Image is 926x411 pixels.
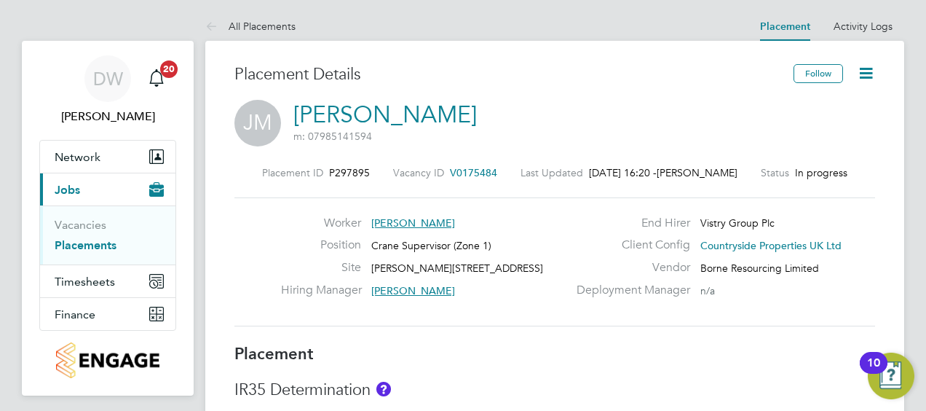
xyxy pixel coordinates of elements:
button: Finance [40,298,175,330]
label: Site [281,260,361,275]
label: Hiring Manager [281,283,361,298]
h3: IR35 Determination [234,380,875,401]
span: n/a [700,284,715,297]
img: countryside-properties-logo-retina.png [56,342,159,378]
span: DW [93,69,123,88]
label: Position [281,238,361,253]
span: Finance [55,308,95,321]
span: [PERSON_NAME][STREET_ADDRESS] [371,262,543,275]
span: V0175484 [450,166,497,179]
span: Countryside Properties UK Ltd [700,239,842,252]
button: Timesheets [40,265,175,297]
span: m: 07985141594 [293,130,372,143]
span: Dan Williams [39,108,176,125]
label: Vacancy ID [393,166,444,179]
button: About IR35 [376,382,391,396]
label: Placement ID [262,166,323,179]
label: Last Updated [521,166,583,179]
span: P297895 [329,166,370,179]
span: [PERSON_NAME] [371,284,455,297]
a: Vacancies [55,218,106,232]
div: 10 [867,363,880,382]
label: Deployment Manager [568,283,690,298]
a: 20 [142,55,171,102]
a: [PERSON_NAME] [293,101,477,129]
span: Timesheets [55,275,115,289]
b: Placement [234,344,314,364]
span: In progress [795,166,847,179]
span: [PERSON_NAME] [371,216,455,230]
button: Open Resource Center, 10 new notifications [868,353,914,399]
span: [PERSON_NAME] [657,166,737,179]
nav: Main navigation [22,41,194,396]
button: Network [40,141,175,173]
label: Status [761,166,789,179]
button: Follow [794,64,843,83]
a: Placement [760,20,810,33]
span: Jobs [55,183,80,197]
span: 20 [160,60,178,78]
a: Go to home page [39,342,176,378]
span: Vistry Group Plc [700,216,775,230]
a: Placements [55,238,116,252]
span: Crane Supervisor (Zone 1) [371,239,491,252]
div: Jobs [40,205,175,265]
span: Network [55,150,100,164]
h3: Placement Details [234,64,783,85]
button: Jobs [40,173,175,205]
label: End Hirer [568,216,690,231]
label: Worker [281,216,361,231]
label: Client Config [568,238,690,253]
label: Vendor [568,260,690,275]
a: Activity Logs [834,20,893,33]
span: Borne Resourcing Limited [700,262,819,275]
span: JM [234,100,281,146]
span: [DATE] 16:20 - [589,166,657,179]
a: All Placements [205,20,296,33]
a: DW[PERSON_NAME] [39,55,176,125]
